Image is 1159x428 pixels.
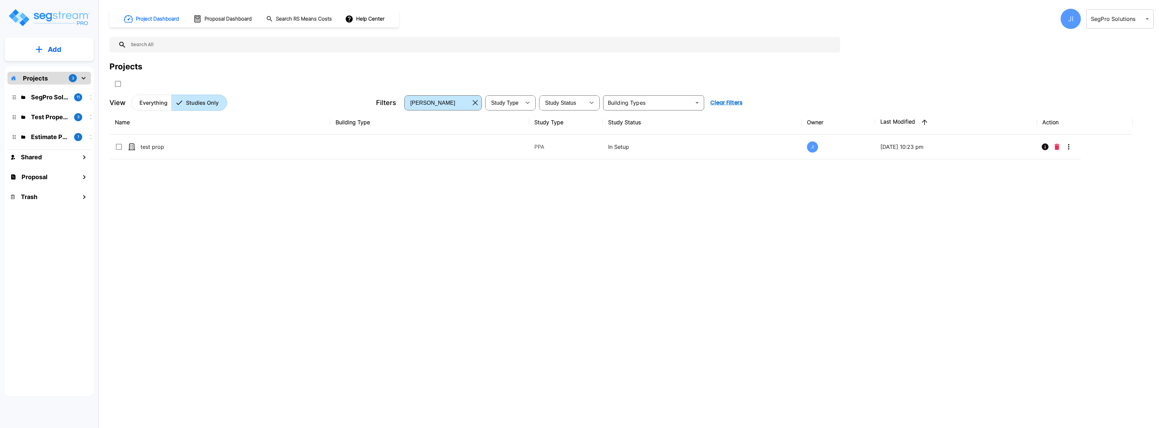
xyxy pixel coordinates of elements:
div: Select [406,93,470,112]
input: Building Types [605,98,691,107]
th: Building Type [330,110,529,135]
p: SegPro Solutions CSS [31,93,69,102]
th: Study Type [529,110,602,135]
p: Filters [376,98,396,108]
button: Info [1038,140,1052,154]
div: Select [540,93,585,112]
p: Everything [139,99,167,107]
div: Projects [109,61,142,73]
p: 3 [77,114,80,120]
div: Select [487,93,521,112]
p: Projects [23,74,48,83]
button: Project Dashboard [121,11,183,26]
p: test prop [140,143,208,151]
h1: Trash [21,192,37,201]
button: Clear Filters [708,96,745,109]
p: 3 [72,75,74,81]
div: JI [807,141,818,153]
button: Everything [131,95,171,111]
p: Studies Only [186,99,219,107]
button: Studies Only [171,95,227,111]
button: Open [692,98,702,107]
span: Study Type [491,100,519,106]
p: Add [48,44,61,55]
button: SelectAll [111,77,125,91]
button: Proposal Dashboard [191,12,255,26]
p: In Setup [608,143,796,151]
th: Owner [802,110,875,135]
p: SegPro Solutions [1091,15,1143,23]
h1: Search RS Means Costs [276,15,332,23]
button: Add [5,40,94,59]
th: Action [1037,110,1133,135]
input: Search All [126,37,837,53]
span: Study Status [545,100,576,106]
img: Logo [8,8,90,27]
p: Estimate Property [31,132,69,141]
th: Last Modified [875,110,1037,135]
button: Search RS Means Costs [263,12,336,26]
button: Help Center [344,12,387,25]
button: Delete [1052,140,1062,154]
th: Study Status [603,110,802,135]
h1: Proposal Dashboard [205,15,252,23]
button: More-Options [1062,140,1075,154]
p: Test Property Folder [31,112,69,122]
p: 11 [76,94,80,100]
h1: Project Dashboard [136,15,179,23]
p: [DATE] 10:23 pm [880,143,1032,151]
p: PPA [534,143,597,151]
div: Platform [131,95,227,111]
p: 1 [77,134,79,140]
h1: Proposal [22,172,48,182]
h1: Shared [21,153,42,162]
div: JI [1061,9,1081,29]
p: View [109,98,126,108]
th: Name [109,110,330,135]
